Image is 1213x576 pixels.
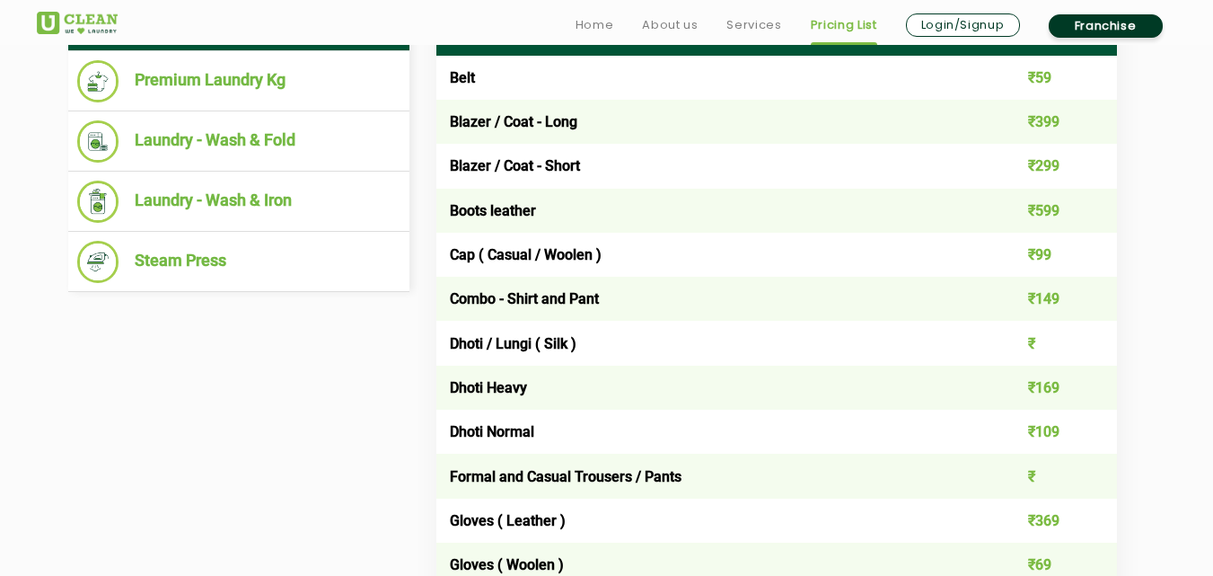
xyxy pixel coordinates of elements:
td: Dhoti / Lungi ( Silk ) [436,321,981,365]
td: ₹109 [980,410,1117,454]
td: ₹399 [980,100,1117,144]
td: Combo - Shirt and Pant [436,277,981,321]
td: ₹99 [980,233,1117,277]
img: Laundry - Wash & Iron [77,181,119,223]
td: ₹169 [980,366,1117,410]
td: ₹ [980,321,1117,365]
img: Steam Press [77,241,119,283]
td: ₹369 [980,499,1117,543]
td: Blazer / Coat - Long [436,100,981,144]
a: About us [642,14,698,36]
img: Laundry - Wash & Fold [77,120,119,163]
td: Boots leather [436,189,981,233]
td: Cap ( Casual / Woolen ) [436,233,981,277]
a: Pricing List [811,14,877,36]
td: Gloves ( Leather ) [436,499,981,543]
td: ₹599 [980,189,1117,233]
td: ₹149 [980,277,1117,321]
img: Premium Laundry Kg [77,60,119,102]
td: Formal and Casual Trousers / Pants [436,454,981,498]
td: Belt [436,56,981,100]
a: Franchise [1049,14,1163,38]
img: UClean Laundry and Dry Cleaning [37,12,118,34]
a: Login/Signup [906,13,1020,37]
a: Services [726,14,781,36]
li: Steam Press [77,241,400,283]
td: Dhoti Normal [436,410,981,454]
li: Laundry - Wash & Fold [77,120,400,163]
td: ₹299 [980,144,1117,188]
td: ₹59 [980,56,1117,100]
td: Dhoti Heavy [436,366,981,410]
td: Blazer / Coat - Short [436,144,981,188]
li: Premium Laundry Kg [77,60,400,102]
a: Home [576,14,614,36]
td: ₹ [980,454,1117,498]
li: Laundry - Wash & Iron [77,181,400,223]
